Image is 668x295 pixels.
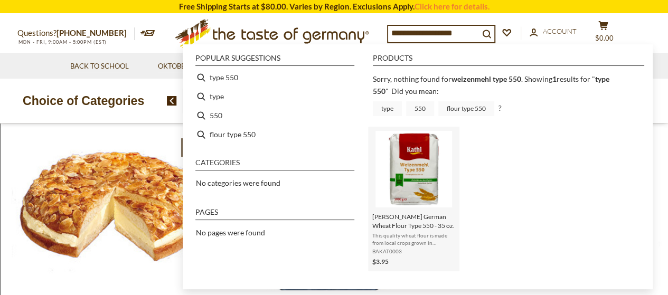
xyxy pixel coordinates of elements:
div: Delete [4,33,664,42]
span: No pages were found [196,228,265,237]
span: This quality wheat flour is made from local crops grown in [GEOGRAPHIC_DATA] on pristine, GMO-fre... [372,232,455,246]
a: [PHONE_NUMBER] [57,28,127,37]
img: previous arrow [167,96,177,106]
div: Instant Search Results [183,44,653,290]
div: Move To ... [4,71,664,80]
span: No categories were found [196,178,280,187]
a: Click here for details. [415,2,490,11]
li: Categories [195,159,354,170]
div: Move To ... [4,23,664,33]
li: type 550 [191,68,359,87]
b: weizenmehl type 550 [451,74,521,83]
a: [PERSON_NAME] German Wheat Flour Type 550 - 35 oz.This quality wheat flour is made from local cro... [372,131,455,267]
span: BAKAT0003 [372,248,455,255]
span: Sorry, nothing found for . [373,74,523,83]
div: Rename [4,61,664,71]
span: $0.00 [595,34,614,42]
span: $3.95 [372,258,389,265]
a: 550 [406,101,434,116]
a: Oktoberfest [158,61,212,72]
li: 550 [191,106,359,125]
a: type [373,101,402,116]
a: Account [530,26,577,37]
li: type [191,87,359,106]
span: Account [543,27,577,35]
p: Questions? [17,26,135,40]
div: Did you mean: ? [373,87,502,112]
li: flour type 550 [191,125,359,144]
div: Sort A > Z [4,4,664,14]
a: Back to School [70,61,129,72]
li: Pages [195,208,354,220]
li: Popular suggestions [195,54,354,66]
div: Options [4,42,664,52]
div: Sign out [4,52,664,61]
li: Kathi German Wheat Flour Type 550 - 35 oz. [368,127,459,271]
li: Products [373,54,644,66]
button: $0.00 [588,21,619,47]
b: 1 [552,74,557,83]
a: flour type 550 [438,101,494,116]
span: [PERSON_NAME] German Wheat Flour Type 550 - 35 oz. [372,212,455,230]
div: Sort New > Old [4,14,664,23]
span: MON - FRI, 9:00AM - 5:00PM (EST) [17,39,107,45]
